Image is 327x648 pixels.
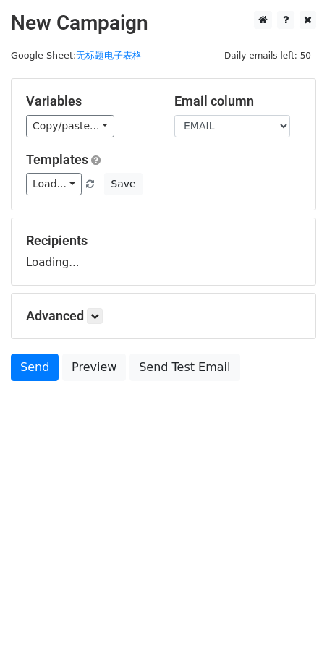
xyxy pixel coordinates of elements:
a: 无标题电子表格 [76,50,142,61]
h5: Variables [26,93,153,109]
button: Save [104,173,142,195]
a: Templates [26,152,88,167]
a: Send [11,354,59,381]
a: Copy/paste... [26,115,114,137]
h2: New Campaign [11,11,316,35]
a: Preview [62,354,126,381]
h5: Advanced [26,308,301,324]
a: Load... [26,173,82,195]
h5: Recipients [26,233,301,249]
a: Daily emails left: 50 [219,50,316,61]
h5: Email column [174,93,301,109]
div: Loading... [26,233,301,270]
a: Send Test Email [129,354,239,381]
span: Daily emails left: 50 [219,48,316,64]
small: Google Sheet: [11,50,142,61]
